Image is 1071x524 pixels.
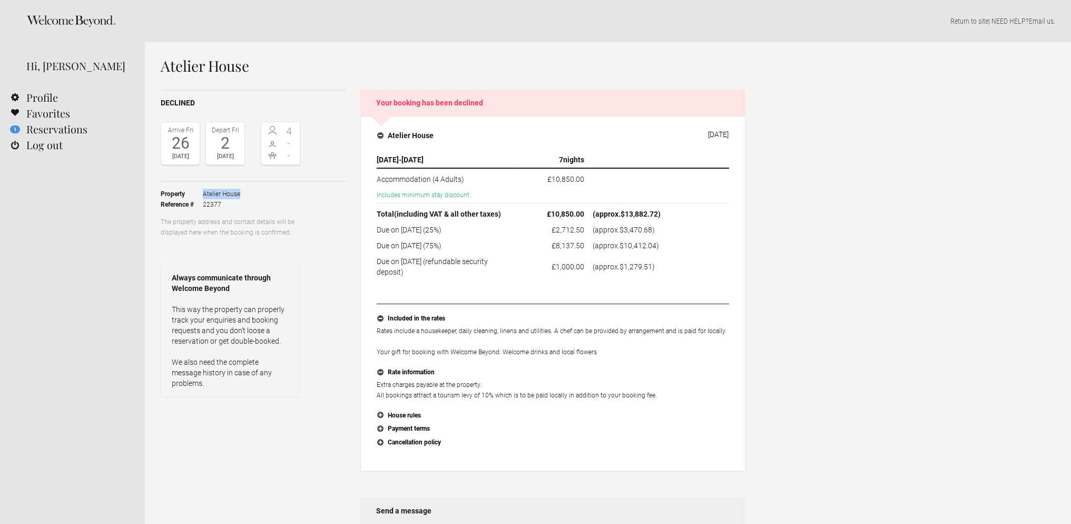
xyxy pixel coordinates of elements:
[377,156,399,164] span: [DATE]
[161,58,745,74] h1: Atelier House
[172,273,289,294] strong: Always communicate through Welcome Beyond
[281,126,298,137] span: 4
[209,151,242,162] div: [DATE]
[593,210,661,218] span: (approx. )
[360,90,745,116] h2: Your booking has been declined
[552,263,584,271] flynt-currency: £1,000.00
[164,135,197,151] div: 26
[552,226,584,234] flynt-currency: £2,712.50
[161,217,300,238] p: The property address and contact details will be displayed here when the booking is confirmed.
[164,125,197,135] div: Arrive Fri
[377,254,518,277] td: Due on [DATE] (refundable security deposit)
[203,199,240,210] span: 22377
[377,380,729,401] p: Extra charges payable at the property: All bookings attract a tourism levy of 10% which is to be ...
[621,210,658,218] flynt-currency: $13,882.72
[559,156,563,164] span: 7
[161,189,203,199] strong: Property
[369,124,737,147] button: Atelier House [DATE]
[377,409,729,423] button: House rules
[281,138,298,149] span: -
[593,226,655,234] span: (approx. )
[164,151,197,162] div: [DATE]
[377,168,518,187] td: Accommodation (4 Adults)
[209,125,242,135] div: Depart Fri
[377,326,729,357] p: Rates include a housekeeper, daily cleaning, linens and utilities. A chef can be provided by arra...
[10,125,20,133] flynt-notification-badge: 1
[26,58,129,74] div: Hi, [PERSON_NAME]
[161,199,203,210] strong: Reference #
[950,17,988,25] a: Return to site
[547,175,584,183] flynt-currency: £10,850.00
[377,366,729,380] button: Rate information
[203,189,240,199] span: Atelier House
[209,135,242,151] div: 2
[620,263,652,271] flynt-currency: $1,279.51
[394,210,501,218] span: (including VAT & all other taxes)
[593,263,655,271] span: (approx. )
[161,98,346,109] h2: declined
[360,498,745,524] h2: Send a message
[547,210,584,218] flynt-currency: £10,850.00
[377,436,729,450] button: Cancellation policy
[620,226,652,234] flynt-currency: $3,470.68
[281,150,298,161] span: -
[172,304,289,389] p: This way the property can properly track your enquiries and booking requests and you don’t loose ...
[552,241,584,250] flynt-currency: £8,137.50
[377,222,518,238] td: Due on [DATE] (25%)
[377,130,434,141] h4: Atelier House
[401,156,424,164] span: [DATE]
[377,187,729,203] td: Includes minimum stay discount.
[377,203,518,222] th: Total
[377,152,518,168] th: -
[518,152,588,168] th: nights
[377,238,518,254] td: Due on [DATE] (75%)
[708,130,729,139] div: [DATE]
[377,312,729,326] button: Included in the rates
[620,241,656,250] flynt-currency: $10,412.04
[1029,17,1054,25] a: Email us
[377,422,729,436] button: Payment terms
[161,16,1055,26] p: | NEED HELP? .
[593,241,659,250] span: (approx. )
